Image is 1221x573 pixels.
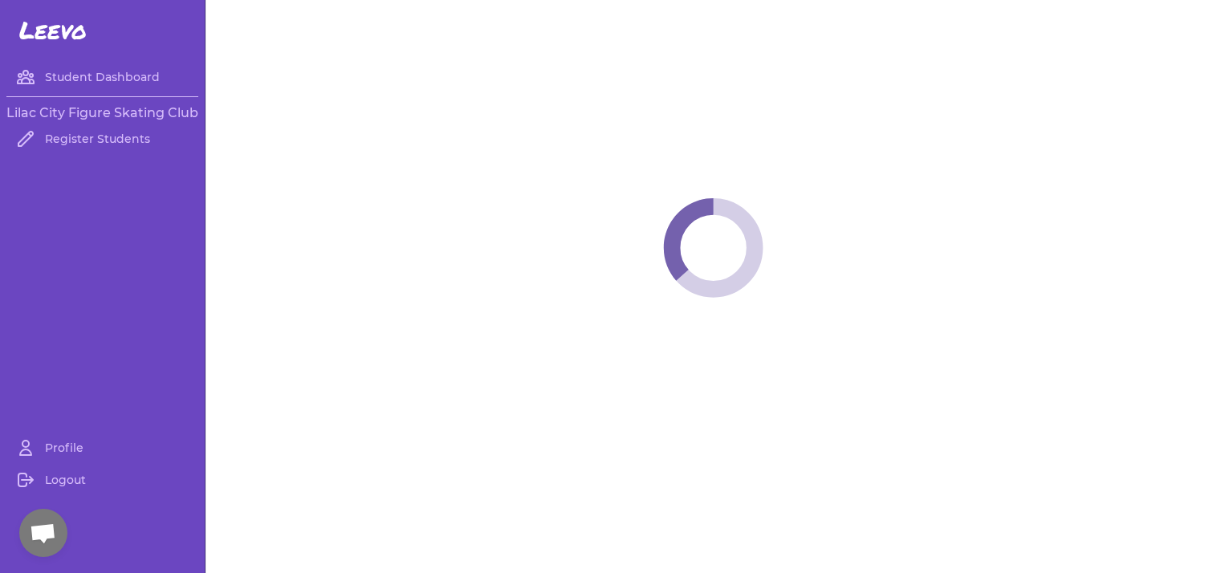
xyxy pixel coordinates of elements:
span: Leevo [19,16,87,45]
h3: Lilac City Figure Skating Club [6,104,198,123]
a: Register Students [6,123,198,155]
div: Open chat [19,509,67,557]
a: Student Dashboard [6,61,198,93]
a: Profile [6,432,198,464]
a: Logout [6,464,198,496]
